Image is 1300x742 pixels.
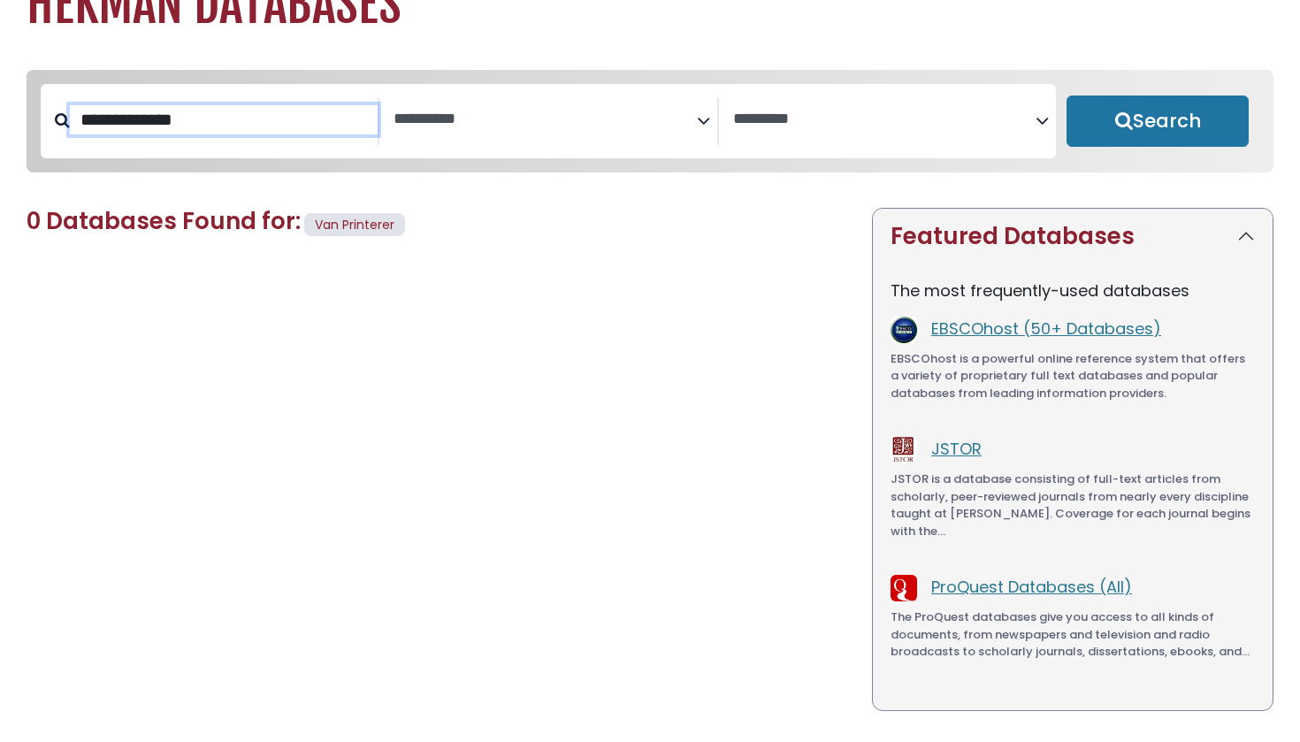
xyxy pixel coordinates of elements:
[394,111,696,129] textarea: Search
[931,576,1132,598] a: ProQuest Databases (All)
[70,105,378,134] input: Search database by title or keyword
[1067,96,1249,147] button: Submit for Search Results
[891,608,1255,661] p: The ProQuest databases give you access to all kinds of documents, from newspapers and television ...
[315,216,394,233] span: Van Printerer
[891,279,1255,302] p: The most frequently-used databases
[27,70,1273,172] nav: Search filters
[891,470,1255,539] p: JSTOR is a database consisting of full-text articles from scholarly, peer-reviewed journals from ...
[27,205,301,237] span: 0 Databases Found for:
[891,350,1255,402] p: EBSCOhost is a powerful online reference system that offers a variety of proprietary full text da...
[931,438,982,460] a: JSTOR
[733,111,1036,129] textarea: Search
[873,209,1273,264] button: Featured Databases
[931,317,1161,340] a: EBSCOhost (50+ Databases)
